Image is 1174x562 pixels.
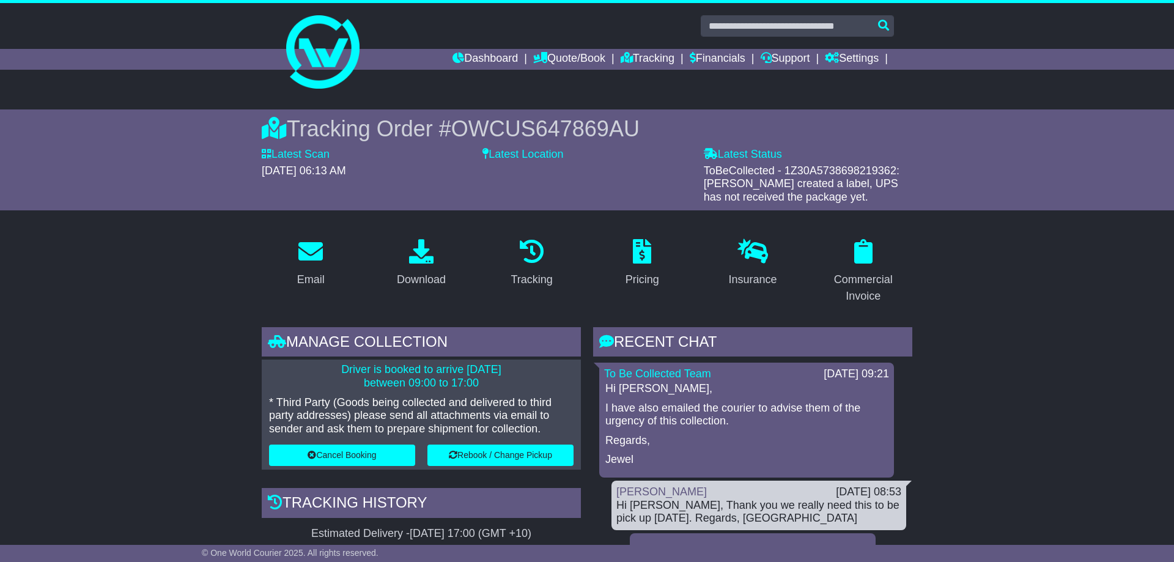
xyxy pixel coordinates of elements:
a: To Be Collected Team [604,368,711,380]
div: Estimated Delivery - [262,527,581,541]
a: Email [289,235,333,292]
a: Support [761,49,810,70]
div: Download [397,272,446,288]
div: Email [297,272,325,288]
a: Tracking [621,49,674,70]
a: [PERSON_NAME] [616,486,707,498]
div: Insurance [728,272,777,288]
p: Driver is booked to arrive [DATE] between 09:00 to 17:00 [269,363,574,390]
div: [DATE] 17:00 (GMT +10) [410,527,531,541]
div: Tracking history [262,488,581,521]
button: Rebook / Change Pickup [427,445,574,466]
div: Pricing [626,272,659,288]
span: OWCUS647869AU [451,116,640,141]
a: Commercial Invoice [814,235,912,309]
a: Pricing [618,235,667,292]
a: Dashboard [452,49,518,70]
p: Hi [PERSON_NAME], [605,382,888,396]
div: [DATE] 08:50 [635,544,871,558]
label: Latest Scan [262,148,330,161]
a: Settings [825,49,879,70]
span: © One World Courier 2025. All rights reserved. [202,548,378,558]
div: Commercial Invoice [822,272,904,305]
label: Latest Location [482,148,563,161]
p: I have also emailed the courier to advise them of the urgency of this collection. [605,402,888,428]
div: Manage collection [262,327,581,360]
div: [DATE] 09:21 [824,368,889,381]
label: Latest Status [704,148,782,161]
a: Quote/Book [533,49,605,70]
a: Financials [690,49,745,70]
span: [DATE] 06:13 AM [262,165,346,177]
a: Insurance [720,235,785,292]
a: Tracking [503,235,561,292]
a: Download [389,235,454,292]
span: ToBeCollected - 1Z30A5738698219362: [PERSON_NAME] created a label, UPS has not received the packa... [704,165,899,203]
div: Hi [PERSON_NAME], Thank you we really need this to be pick up [DATE]. Regards, [GEOGRAPHIC_DATA] [616,499,901,525]
p: Jewel [605,453,888,467]
div: RECENT CHAT [593,327,912,360]
p: Regards, [605,434,888,448]
div: [DATE] 08:53 [836,486,901,499]
button: Cancel Booking [269,445,415,466]
p: * Third Party (Goods being collected and delivered to third party addresses) please send all atta... [269,396,574,436]
div: Tracking Order # [262,116,912,142]
div: Tracking [511,272,553,288]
